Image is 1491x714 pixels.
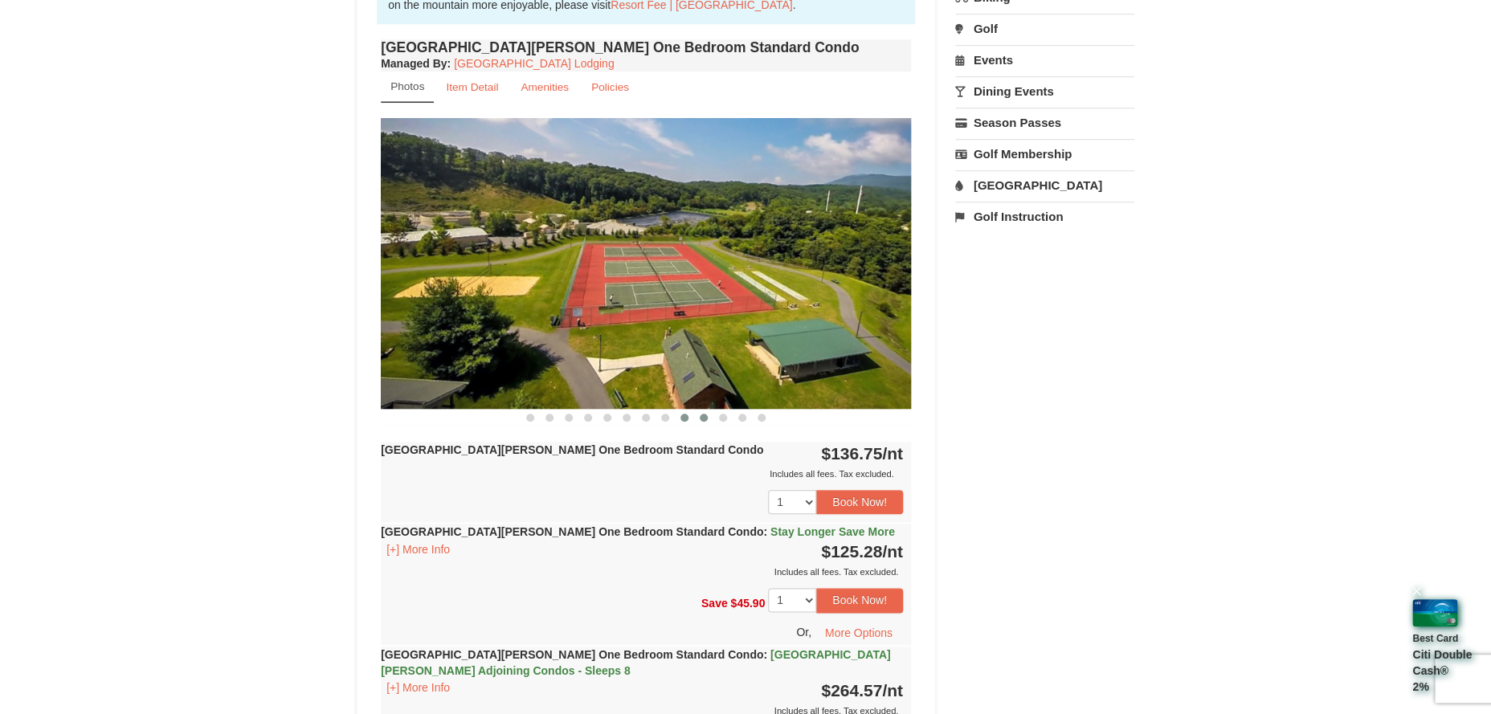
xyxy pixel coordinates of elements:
[882,542,903,561] span: /nt
[381,57,447,70] span: Managed By
[446,81,498,93] small: Item Detail
[821,681,882,700] span: $264.57
[955,108,1134,137] a: Season Passes
[955,202,1134,231] a: Golf Instruction
[815,621,903,645] button: More Options
[381,648,890,677] span: [GEOGRAPHIC_DATA][PERSON_NAME] Adjoining Condos - Sleeps 8
[882,681,903,700] span: /nt
[770,525,895,538] span: Stay Longer Save More
[381,39,911,55] h4: [GEOGRAPHIC_DATA][PERSON_NAME] One Bedroom Standard Condo
[701,597,728,610] span: Save
[955,76,1134,106] a: Dining Events
[955,14,1134,43] a: Golf
[381,541,455,558] button: [+] More Info
[390,80,424,92] small: Photos
[816,490,903,514] button: Book Now!
[816,588,903,612] button: Book Now!
[381,564,903,580] div: Includes all fees. Tax excluded.
[381,525,895,538] strong: [GEOGRAPHIC_DATA][PERSON_NAME] One Bedroom Standard Condo
[955,45,1134,75] a: Events
[882,444,903,463] span: /nt
[381,71,434,103] a: Photos
[381,679,455,696] button: [+] More Info
[591,81,629,93] small: Policies
[796,625,811,638] span: Or,
[730,597,765,610] span: $45.90
[381,466,903,482] div: Includes all fees. Tax excluded.
[435,71,509,103] a: Item Detail
[381,648,890,677] strong: [GEOGRAPHIC_DATA][PERSON_NAME] One Bedroom Standard Condo
[821,542,882,561] span: $125.28
[955,139,1134,169] a: Golf Membership
[581,71,639,103] a: Policies
[821,444,903,463] strong: $136.75
[454,57,614,70] a: [GEOGRAPHIC_DATA] Lodging
[955,170,1134,200] a: [GEOGRAPHIC_DATA]
[763,525,767,538] span: :
[381,443,763,456] strong: [GEOGRAPHIC_DATA][PERSON_NAME] One Bedroom Standard Condo
[381,118,911,408] img: 18876286-197-8dd7dae4.jpg
[510,71,579,103] a: Amenities
[763,648,767,661] span: :
[521,81,569,93] small: Amenities
[381,57,451,70] strong: :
